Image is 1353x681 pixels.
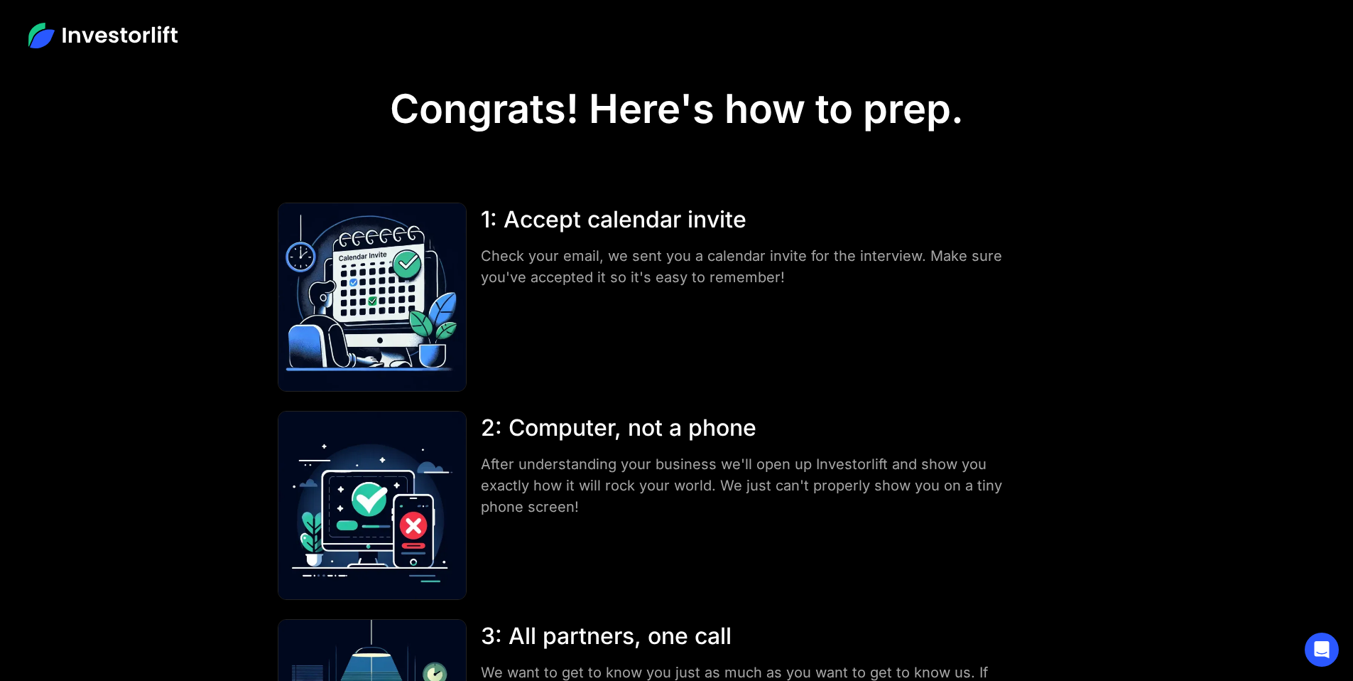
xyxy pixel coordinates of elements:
[481,619,1016,653] div: 3: All partners, one call
[1305,633,1339,667] div: Open Intercom Messenger
[481,454,1016,518] div: After understanding your business we'll open up Investorlift and show you exactly how it will roc...
[481,203,1016,237] div: 1: Accept calendar invite
[481,245,1016,288] div: Check your email, we sent you a calendar invite for the interview. Make sure you've accepted it s...
[481,411,1016,445] div: 2: Computer, not a phone
[390,85,964,133] h1: Congrats! Here's how to prep.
